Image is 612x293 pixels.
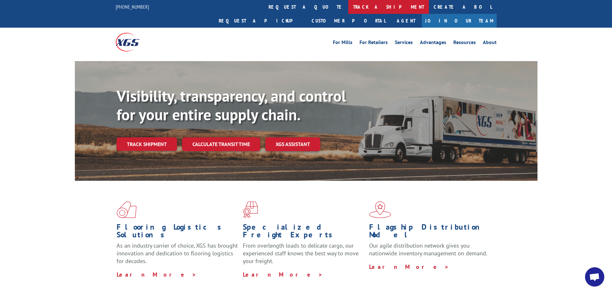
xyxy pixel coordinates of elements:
a: Join Our Team [422,14,497,28]
a: XGS ASSISTANT [265,137,320,151]
a: Request a pickup [214,14,307,28]
div: Open chat [585,267,604,287]
a: Learn More > [243,271,323,278]
img: xgs-icon-total-supply-chain-intelligence-red [117,201,137,218]
a: For Retailers [359,40,388,47]
a: Calculate transit time [182,137,260,151]
a: Customer Portal [307,14,390,28]
p: From overlength loads to delicate cargo, our experienced staff knows the best way to move your fr... [243,242,364,270]
span: Our agile distribution network gives you nationwide inventory management on demand. [369,242,487,257]
b: Visibility, transparency, and control for your entire supply chain. [117,86,346,124]
a: Resources [453,40,476,47]
a: Advantages [420,40,446,47]
h1: Flagship Distribution Model [369,223,491,242]
a: Learn More > [117,271,197,278]
a: Agent [390,14,422,28]
img: xgs-icon-flagship-distribution-model-red [369,201,391,218]
a: Services [395,40,413,47]
a: For Mills [333,40,352,47]
img: xgs-icon-focused-on-flooring-red [243,201,258,218]
h1: Specialized Freight Experts [243,223,364,242]
a: About [483,40,497,47]
a: [PHONE_NUMBER] [116,4,149,10]
h1: Flooring Logistics Solutions [117,223,238,242]
a: Track shipment [117,137,177,151]
span: As an industry carrier of choice, XGS has brought innovation and dedication to flooring logistics... [117,242,238,265]
a: Learn More > [369,263,449,270]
